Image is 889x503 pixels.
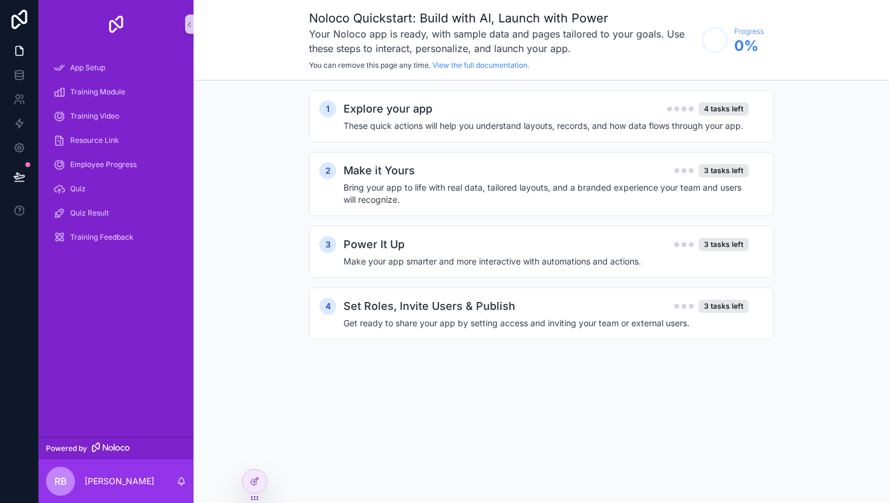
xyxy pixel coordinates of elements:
[106,15,126,34] img: App logo
[344,100,432,117] h2: Explore your app
[698,238,749,251] div: 3 tasks left
[46,130,186,151] a: Resource Link
[46,154,186,176] a: Employee Progress
[309,10,695,27] h1: Noloco Quickstart: Build with AI, Launch with Power
[734,27,764,36] span: Progress
[46,57,186,79] a: App Setup
[344,182,749,206] h4: Bring your app to life with real data, tailored layouts, and a branded experience your team and u...
[70,136,119,145] span: Resource Link
[46,105,186,127] a: Training Video
[698,164,749,177] div: 3 tasks left
[70,63,105,73] span: App Setup
[698,102,749,116] div: 4 tasks left
[46,444,87,453] span: Powered by
[46,226,186,248] a: Training Feedback
[70,232,134,242] span: Training Feedback
[70,208,109,218] span: Quiz Result
[344,255,749,268] h4: Make your app smarter and more interactive with automations and actions.
[344,162,415,179] h2: Make it Yours
[39,48,194,264] div: scrollable content
[344,236,405,253] h2: Power It Up
[85,475,154,487] p: [PERSON_NAME]
[344,298,515,315] h2: Set Roles, Invite Users & Publish
[39,437,194,459] a: Powered by
[698,300,749,313] div: 3 tasks left
[309,27,695,56] h3: Your Noloco app is ready, with sample data and pages tailored to your goals. Use these steps to i...
[344,120,749,132] h4: These quick actions will help you understand layouts, records, and how data flows through your app.
[309,61,431,70] span: You can remove this page any time.
[46,81,186,103] a: Training Module
[46,202,186,224] a: Quiz Result
[432,61,529,70] a: View the full documentation.
[70,184,86,194] span: Quiz
[194,81,889,373] div: scrollable content
[319,298,336,315] div: 4
[319,100,336,117] div: 1
[54,474,67,488] span: RB
[46,178,186,200] a: Quiz
[319,162,336,179] div: 2
[70,111,119,121] span: Training Video
[319,236,336,253] div: 3
[70,160,137,169] span: Employee Progress
[344,317,749,329] h4: Get ready to share your app by setting access and inviting your team or external users.
[70,87,125,97] span: Training Module
[734,36,764,56] span: 0 %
